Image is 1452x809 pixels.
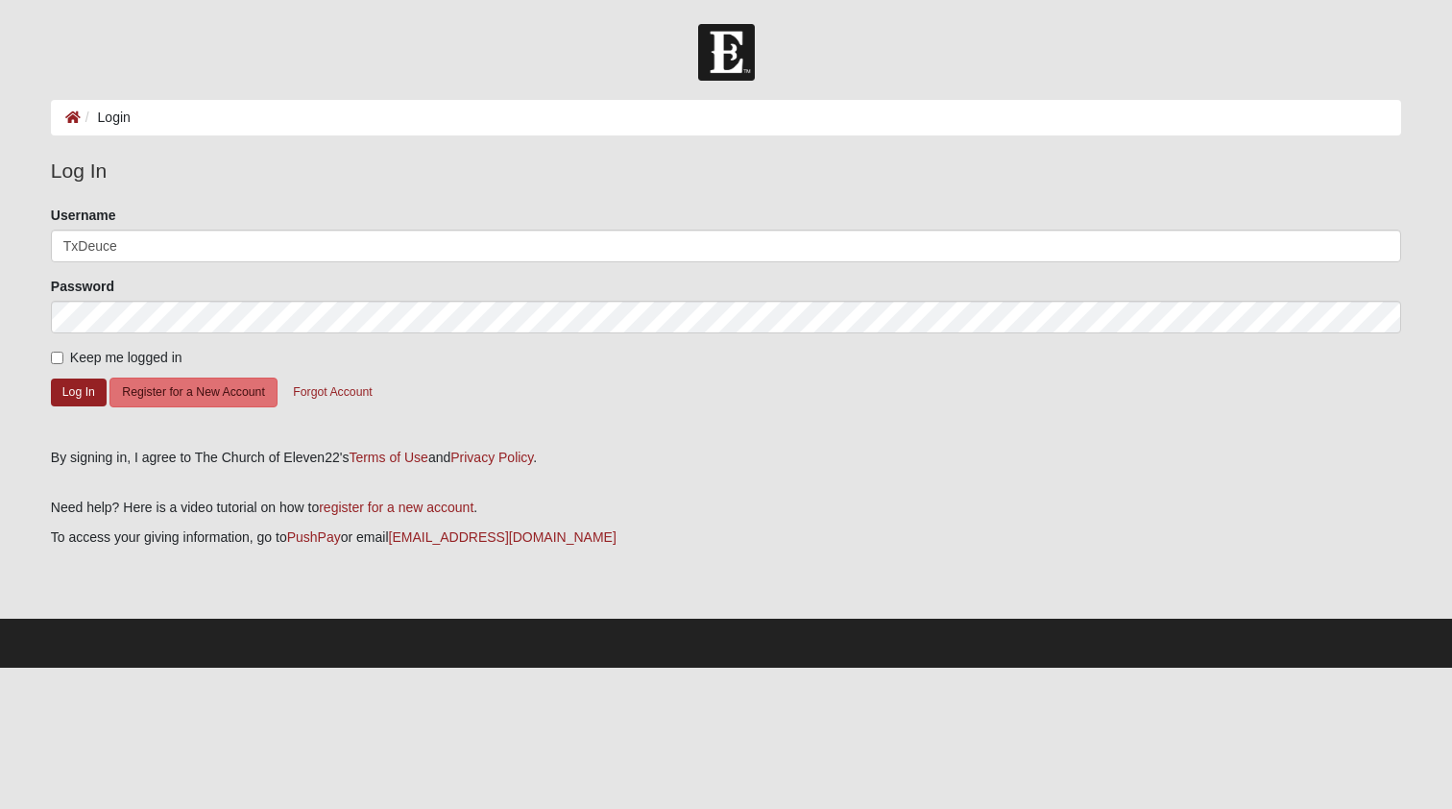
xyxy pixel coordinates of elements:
a: Terms of Use [349,450,427,465]
button: Register for a New Account [109,378,277,407]
p: To access your giving information, go to or email [51,527,1401,548]
legend: Log In [51,156,1401,186]
a: [EMAIL_ADDRESS][DOMAIN_NAME] [389,529,617,545]
label: Username [51,206,116,225]
a: PushPay [287,529,341,545]
span: Keep me logged in [70,350,182,365]
input: Keep me logged in [51,352,63,364]
li: Login [81,108,131,128]
button: Forgot Account [280,378,384,407]
a: Privacy Policy [450,450,533,465]
button: Log In [51,379,107,406]
p: Need help? Here is a video tutorial on how to . [51,498,1401,518]
a: register for a new account [319,500,473,515]
div: By signing in, I agree to The Church of Eleven22's and . [51,448,1401,468]
label: Password [51,277,114,296]
img: Church of Eleven22 Logo [698,24,755,81]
